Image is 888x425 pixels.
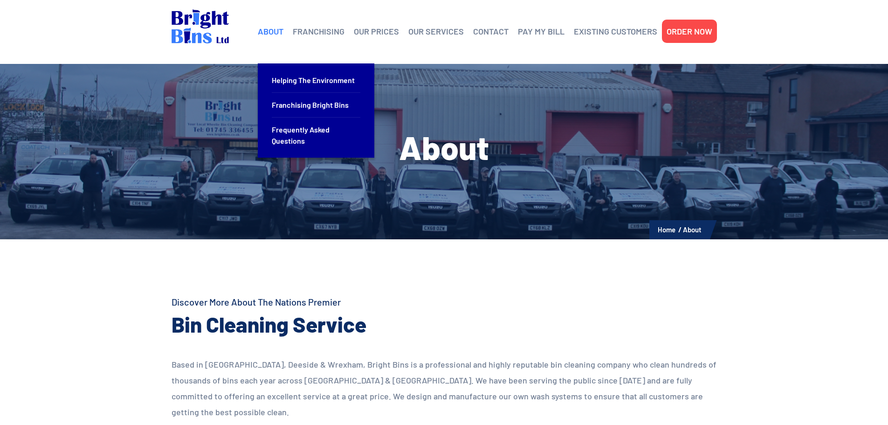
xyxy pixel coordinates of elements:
a: CONTACT [473,24,509,38]
h1: About [172,131,717,163]
a: OUR SERVICES [408,24,464,38]
a: ABOUT [258,24,283,38]
a: PAY MY BILL [518,24,564,38]
p: Based in [GEOGRAPHIC_DATA], Deeside & Wrexham, Bright Bins is a professional and highly reputable... [172,356,717,420]
h4: Discover More About The Nations Premier [172,295,521,308]
a: Home [658,225,675,234]
a: ORDER NOW [667,24,712,38]
h2: Bin Cleaning Service [172,310,521,338]
a: OUR PRICES [354,24,399,38]
a: EXISTING CUSTOMERS [574,24,657,38]
a: Franchising Bright Bins [272,93,360,118]
li: About [683,223,702,236]
a: FRANCHISING [293,24,344,38]
a: Helping the Environment [272,68,360,93]
a: Frequently Asked Questions [272,118,360,153]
